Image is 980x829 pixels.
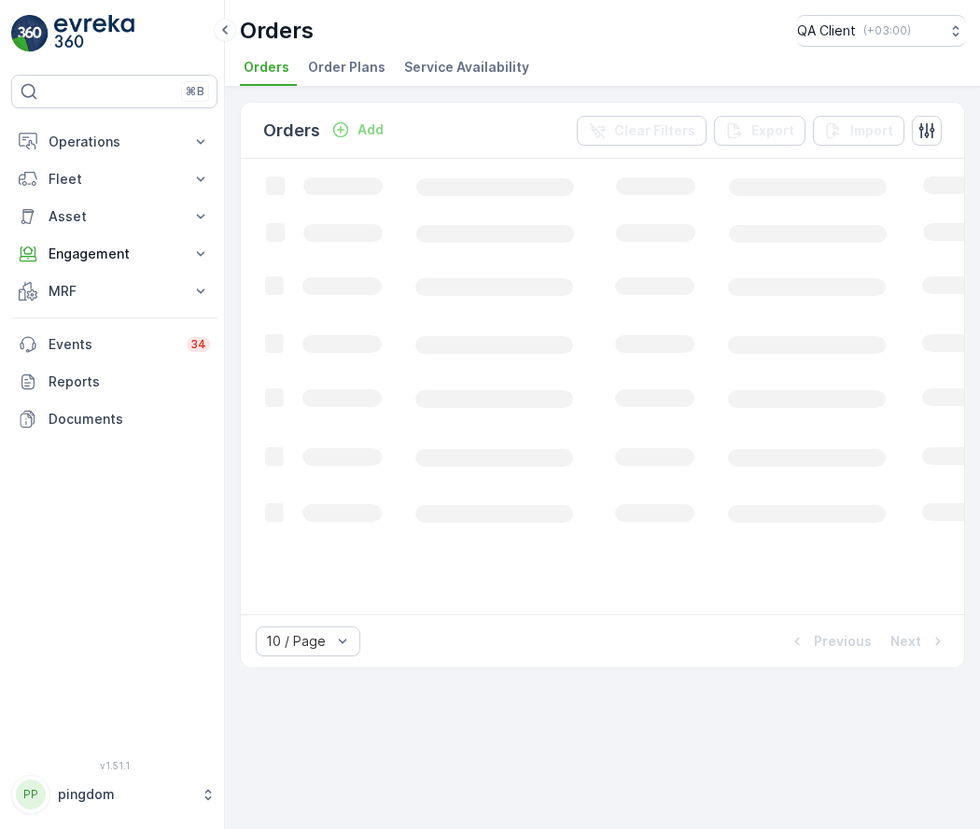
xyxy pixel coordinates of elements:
[714,116,805,146] button: Export
[58,785,191,804] p: pingdom
[11,161,217,198] button: Fleet
[244,58,289,77] span: Orders
[850,121,893,140] p: Import
[11,123,217,161] button: Operations
[186,84,204,99] p: ⌘B
[797,15,965,47] button: QA Client(+03:00)
[16,780,46,809] div: PP
[49,133,180,151] p: Operations
[11,15,49,52] img: logo
[11,363,217,400] a: Reports
[786,630,874,653] button: Previous
[308,58,385,77] span: Order Plans
[49,282,180,301] p: MRF
[49,207,180,226] p: Asset
[49,170,180,189] p: Fleet
[751,121,794,140] p: Export
[11,326,217,363] a: Events34
[11,775,217,814] button: PPpingdom
[797,21,856,40] p: QA Client
[11,400,217,438] a: Documents
[11,760,217,771] span: v 1.51.1
[814,632,872,651] p: Previous
[324,119,391,141] button: Add
[890,632,921,651] p: Next
[11,198,217,235] button: Asset
[813,116,904,146] button: Import
[614,121,695,140] p: Clear Filters
[49,245,180,263] p: Engagement
[49,335,175,354] p: Events
[863,23,911,38] p: ( +03:00 )
[11,235,217,273] button: Engagement
[190,337,206,352] p: 34
[11,273,217,310] button: MRF
[889,630,949,653] button: Next
[54,15,134,52] img: logo_light-DOdMpM7g.png
[577,116,707,146] button: Clear Filters
[357,120,384,139] p: Add
[263,118,320,144] p: Orders
[49,410,210,429] p: Documents
[404,58,529,77] span: Service Availability
[49,372,210,391] p: Reports
[240,16,314,46] p: Orders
